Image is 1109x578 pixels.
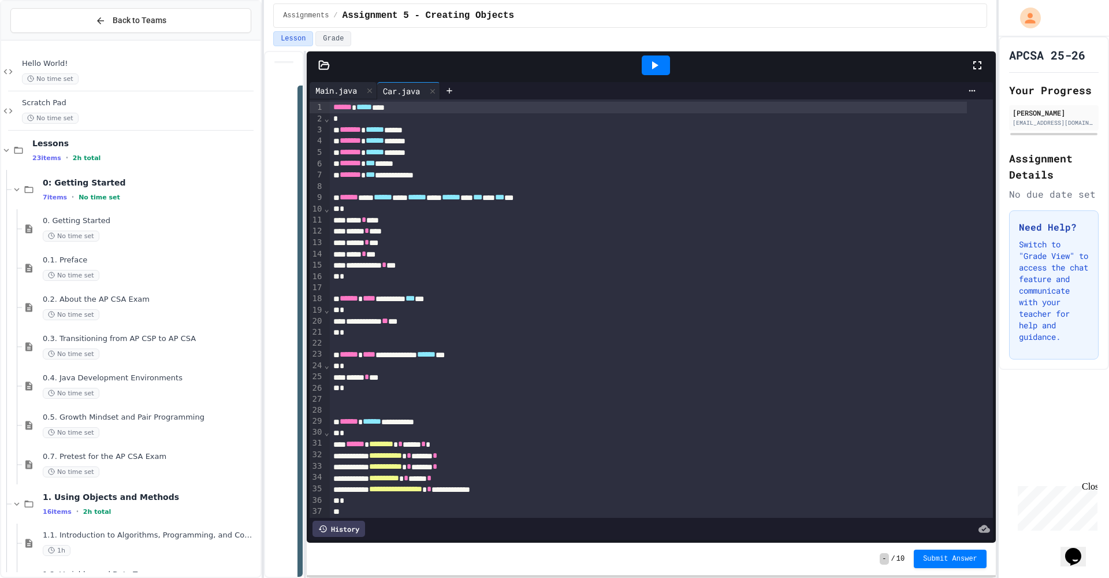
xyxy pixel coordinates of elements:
[5,5,80,73] div: Chat with us now!Close
[1013,481,1097,531] iframe: chat widget
[923,554,977,564] span: Submit Answer
[310,383,324,394] div: 26
[310,169,324,181] div: 7
[333,11,337,20] span: /
[310,338,324,349] div: 22
[22,98,258,108] span: Scratch Pad
[1060,532,1097,566] iframe: chat widget
[1009,82,1099,98] h2: Your Progress
[310,371,324,383] div: 25
[22,113,79,124] span: No time set
[310,349,324,360] div: 23
[1009,150,1099,183] h2: Assignment Details
[43,270,99,281] span: No time set
[310,147,324,158] div: 5
[323,114,329,123] span: Fold line
[310,472,324,483] div: 34
[310,113,324,124] div: 2
[43,177,258,188] span: 0: Getting Started
[310,124,324,136] div: 3
[1019,220,1089,234] h3: Need Help?
[1013,108,1095,118] div: [PERSON_NAME]
[310,438,324,449] div: 31
[1008,5,1044,31] div: My Account
[310,495,324,506] div: 36
[310,316,324,327] div: 20
[891,554,895,564] span: /
[1009,47,1085,63] h1: APCSA 25-26
[310,461,324,472] div: 33
[310,305,324,316] div: 19
[10,8,251,33] button: Back to Teams
[323,361,329,370] span: Fold line
[22,73,79,84] span: No time set
[310,84,363,97] div: Main.java
[43,531,258,540] span: 1.1. Introduction to Algorithms, Programming, and Compilers
[310,449,324,461] div: 32
[43,373,258,383] span: 0.4. Java Development Environments
[43,231,99,242] span: No time set
[43,295,258,305] span: 0.2. About the AP CSA Exam
[1013,118,1095,127] div: [EMAIL_ADDRESS][DOMAIN_NAME]
[43,309,99,320] span: No time set
[914,550,987,568] button: Submit Answer
[310,82,377,99] div: Main.java
[310,506,324,517] div: 37
[310,327,324,338] div: 21
[343,9,515,23] span: Assignment 5 - Creating Objects
[377,85,426,97] div: Car.java
[43,545,70,556] span: 1h
[43,388,99,399] span: No time set
[310,360,324,371] div: 24
[310,203,324,214] div: 10
[310,405,324,416] div: 28
[43,194,67,201] span: 7 items
[43,255,258,265] span: 0.1. Preface
[310,102,324,113] div: 1
[310,237,324,249] div: 13
[73,154,101,162] span: 2h total
[310,394,324,405] div: 27
[323,305,329,314] span: Fold line
[43,216,258,226] span: 0. Getting Started
[310,260,324,271] div: 15
[310,427,324,438] div: 30
[310,416,324,427] div: 29
[32,154,61,162] span: 23 items
[377,82,440,99] div: Car.java
[310,225,324,237] div: 12
[310,181,324,192] div: 8
[323,204,329,213] span: Fold line
[310,192,324,203] div: 9
[896,554,905,564] span: 10
[32,138,258,149] span: Lessons
[310,249,324,260] div: 14
[22,59,258,69] span: Hello World!
[66,153,68,162] span: •
[83,508,111,516] span: 2h total
[43,466,99,477] span: No time set
[43,413,258,423] span: 0.5. Growth Mindset and Pair Programming
[43,492,258,502] span: 1. Using Objects and Methods
[43,334,258,344] span: 0.3. Transitioning from AP CSP to AP CSA
[310,282,324,293] div: 17
[79,194,120,201] span: No time set
[312,521,365,537] div: History
[76,507,79,516] span: •
[880,553,888,565] span: -
[310,158,324,170] div: 6
[310,214,324,226] div: 11
[43,349,99,360] span: No time set
[315,31,351,46] button: Grade
[273,31,313,46] button: Lesson
[1009,187,1099,201] div: No due date set
[310,517,324,528] div: 38
[310,293,324,305] div: 18
[323,428,329,437] span: Fold line
[72,192,74,202] span: •
[43,508,72,516] span: 16 items
[283,11,329,20] span: Assignments
[43,427,99,438] span: No time set
[43,452,258,462] span: 0.7. Pretest for the AP CSA Exam
[310,483,324,495] div: 35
